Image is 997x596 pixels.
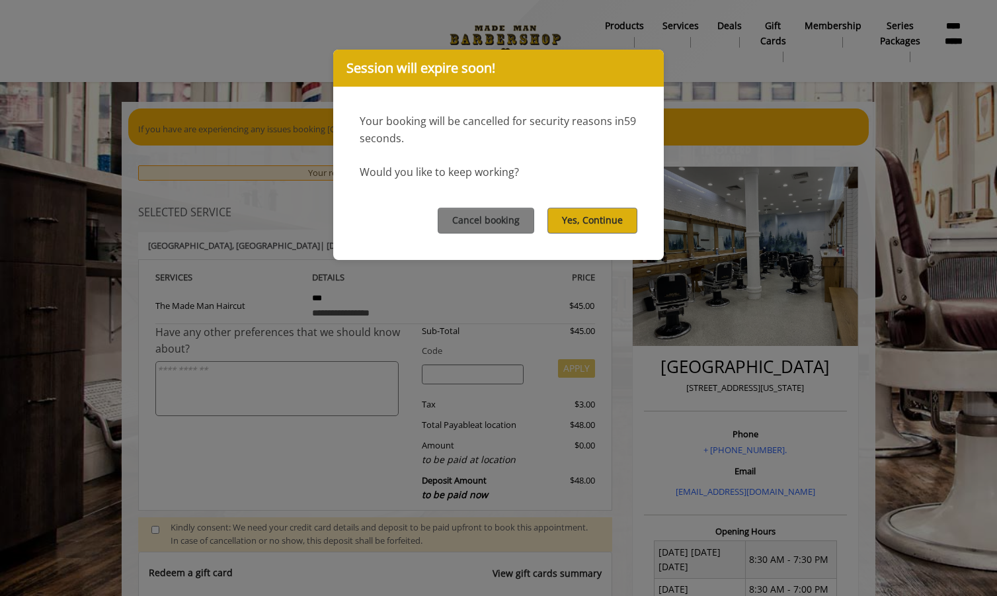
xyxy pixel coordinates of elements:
[333,87,664,181] div: Your booking will be cancelled for security reasons in Would you like to keep working?
[438,208,534,234] button: Cancel booking
[360,114,636,146] span: 59 second
[547,208,637,234] button: Yes, Continue
[396,131,404,146] span: s.
[333,50,664,87] div: Session will expire soon!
